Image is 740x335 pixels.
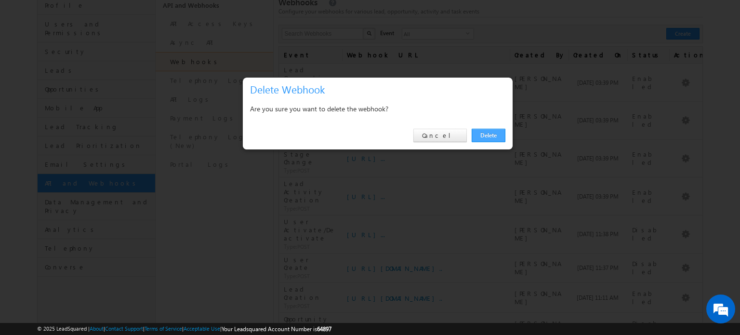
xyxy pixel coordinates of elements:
[317,325,331,333] span: 64897
[131,262,175,275] em: Start Chat
[13,89,176,254] textarea: Type your message and hit 'Enter'
[16,51,40,63] img: d_60004797649_company_0_60004797649
[250,103,505,115] div: Are you sure you want to delete the webhook?
[90,325,104,332] a: About
[158,5,181,28] div: Minimize live chat window
[50,51,162,63] div: Chat with us now
[413,129,467,142] a: Cancel
[105,325,143,332] a: Contact Support
[472,129,505,142] a: Delete
[222,325,331,333] span: Your Leadsquared Account Number is
[37,324,331,334] span: © 2025 LeadSquared | | | | |
[145,325,182,332] a: Terms of Service
[184,325,220,332] a: Acceptable Use
[250,81,509,98] h3: Delete Webhook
